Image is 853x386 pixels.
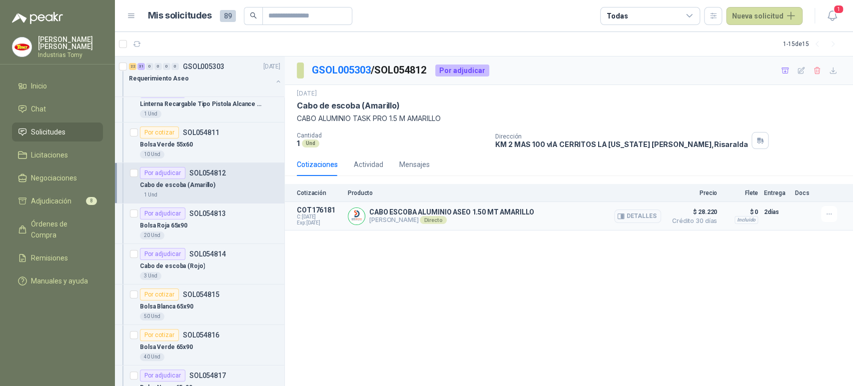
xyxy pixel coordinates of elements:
[764,189,789,196] p: Entrega
[129,60,282,92] a: 22 31 0 0 0 0 GSOL005303[DATE] Requerimiento Aseo
[297,100,400,111] p: Cabo de escoba (Amarillo)
[183,129,219,136] p: SOL054811
[312,62,427,78] p: / SOL054812
[140,353,164,361] div: 40 Und
[783,36,841,52] div: 1 - 15 de 15
[31,149,68,160] span: Licitaciones
[140,110,161,118] div: 1 Und
[399,159,430,170] div: Mensajes
[140,312,164,320] div: 50 Und
[31,275,88,286] span: Manuales y ayuda
[115,122,284,163] a: Por cotizarSOL054811Bolsa Verde 55x6010 Und
[183,331,219,338] p: SOL054816
[12,214,103,244] a: Órdenes de Compra
[140,180,215,190] p: Cabo de escoba (Amarillo)
[667,189,717,196] p: Precio
[115,244,284,284] a: Por adjudicarSOL054814Cabo de escoba (Rojo)3 Und
[189,250,226,257] p: SOL054814
[723,189,758,196] p: Flete
[115,203,284,244] a: Por adjudicarSOL054813Bolsa Roja 65x9020 Und
[38,36,103,50] p: [PERSON_NAME] [PERSON_NAME]
[764,206,789,218] p: 2 días
[115,325,284,365] a: Por cotizarSOL054816Bolsa Verde 65x9040 Und
[726,7,803,25] button: Nueva solicitud
[140,231,164,239] div: 20 Und
[31,252,68,263] span: Remisiones
[297,189,342,196] p: Cotización
[154,63,162,70] div: 0
[140,302,193,311] p: Bolsa Blanca 65x90
[31,195,71,206] span: Adjudicación
[38,52,103,58] p: Industrias Tomy
[140,207,185,219] div: Por adjudicar
[140,288,179,300] div: Por cotizar
[140,369,185,381] div: Por adjudicar
[12,248,103,267] a: Remisiones
[435,64,489,76] div: Por adjudicar
[140,150,164,158] div: 10 Und
[140,126,179,138] div: Por cotizar
[297,159,338,170] div: Cotizaciones
[297,89,317,98] p: [DATE]
[12,37,31,56] img: Company Logo
[795,189,815,196] p: Docs
[833,4,844,14] span: 1
[140,329,179,341] div: Por cotizar
[297,113,841,124] p: CABO ALUMINIO TASK PRO 1.5 M AMARILLO
[140,248,185,260] div: Por adjudicar
[12,12,63,24] img: Logo peakr
[140,191,161,199] div: 1 Und
[189,372,226,379] p: SOL054817
[163,63,170,70] div: 0
[137,63,145,70] div: 31
[297,139,300,147] p: 1
[129,63,136,70] div: 22
[140,342,193,352] p: Bolsa Verde 65x90
[297,206,342,214] p: COT176181
[607,10,628,21] div: Todas
[348,189,661,196] p: Producto
[723,206,758,218] p: $ 0
[312,64,371,76] a: GSOL005303
[220,10,236,22] span: 89
[31,126,65,137] span: Solicitudes
[189,210,226,217] p: SOL054813
[297,214,342,220] span: C: [DATE]
[148,8,212,23] h1: Mis solicitudes
[140,272,161,280] div: 3 Und
[140,140,193,149] p: Bolsa Verde 55x60
[189,169,226,176] p: SOL054812
[495,133,748,140] p: Dirección
[348,208,365,224] img: Company Logo
[12,145,103,164] a: Licitaciones
[297,132,487,139] p: Cantidad
[140,221,187,230] p: Bolsa Roja 65x90
[86,197,97,205] span: 8
[495,140,748,148] p: KM 2 MAS 100 vIA CERRITOS LA [US_STATE] [PERSON_NAME] , Risaralda
[823,7,841,25] button: 1
[667,206,717,218] span: $ 28.220
[12,76,103,95] a: Inicio
[369,208,534,216] p: CABO ESCOBA ALUMINIO ASEO 1.50 MT AMARILLO
[129,74,189,83] p: Requerimiento Aseo
[667,218,717,224] span: Crédito 30 días
[12,99,103,118] a: Chat
[115,163,284,203] a: Por adjudicarSOL054812Cabo de escoba (Amarillo)1 Und
[12,168,103,187] a: Negociaciones
[115,284,284,325] a: Por cotizarSOL054815Bolsa Blanca 65x9050 Und
[31,80,47,91] span: Inicio
[31,218,93,240] span: Órdenes de Compra
[140,261,205,271] p: Cabo de escoba (Rojo)
[354,159,383,170] div: Actividad
[302,139,319,147] div: Und
[250,12,257,19] span: search
[31,103,46,114] span: Chat
[115,82,284,122] a: Por adjudicarSOL054810Linterna Recargable Tipo Pistola Alcance 100M Vta - LUZ FRIA1 Und
[171,63,179,70] div: 0
[297,220,342,226] span: Exp: [DATE]
[31,172,77,183] span: Negociaciones
[183,291,219,298] p: SOL054815
[140,99,264,109] p: Linterna Recargable Tipo Pistola Alcance 100M Vta - LUZ FRIA
[420,216,446,224] div: Directo
[735,216,758,224] div: Incluido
